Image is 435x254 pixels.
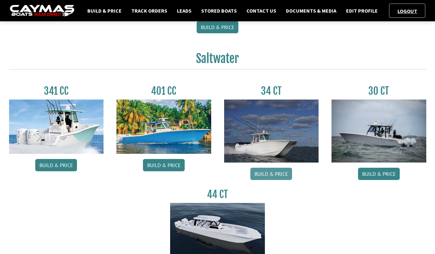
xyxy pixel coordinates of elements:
a: Logout [394,8,420,14]
a: Track Orders [128,6,170,15]
a: Build & Price [250,168,292,180]
a: Build & Price [358,168,400,180]
img: 30_CT_photo_shoot_for_caymas_connect.jpg [332,100,426,163]
a: Build & Price [197,21,238,33]
img: caymas-dealer-connect-2ed40d3bc7270c1d8d7ffb4b79bf05adc795679939227970def78ec6f6c03838.gif [10,5,74,17]
a: Contact Us [243,6,279,15]
a: Documents & Media [283,6,340,15]
h3: 30 CT [332,85,426,97]
h2: Saltwater [9,51,426,69]
img: 341CC-thumbjpg.jpg [9,100,104,154]
img: Caymas_34_CT_pic_1.jpg [224,100,319,163]
a: Build & Price [35,159,77,171]
img: 401CC_thumb.pg.jpg [116,100,211,154]
h3: 34 CT [224,85,319,97]
a: Leads [174,6,195,15]
h3: 44 CT [170,188,265,200]
a: Stored Boats [198,6,240,15]
a: Build & Price [84,6,125,15]
h3: 401 CC [116,85,211,97]
a: Edit Profile [343,6,381,15]
a: Build & Price [143,159,185,171]
h3: 341 CC [9,85,104,97]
